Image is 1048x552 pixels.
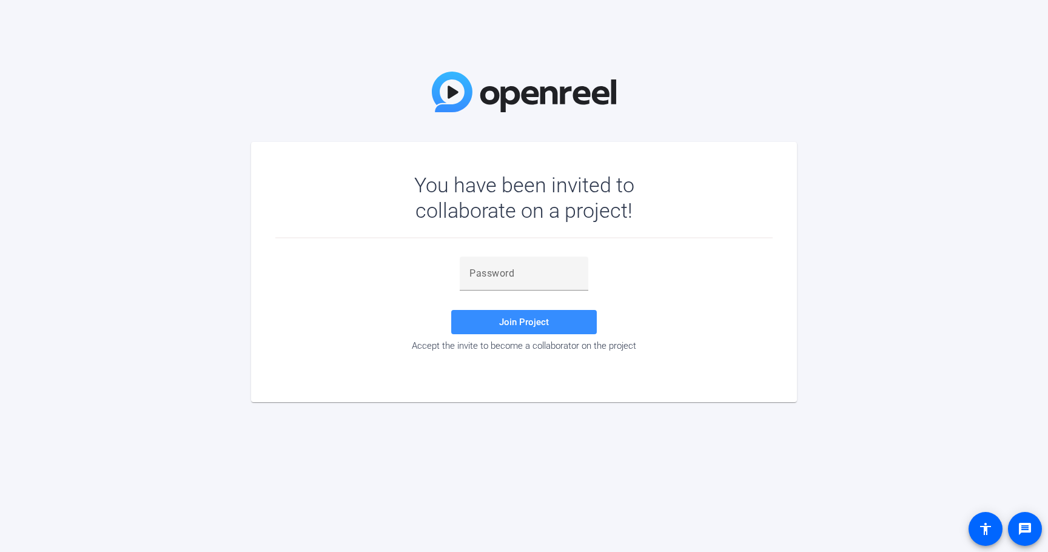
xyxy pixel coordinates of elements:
div: You have been invited to collaborate on a project! [379,172,670,223]
div: Accept the invite to become a collaborator on the project [275,340,773,351]
input: Password [469,266,579,281]
mat-icon: accessibility [978,522,993,536]
button: Join Project [451,310,597,334]
span: Join Project [499,317,549,328]
img: OpenReel Logo [432,72,616,112]
mat-icon: message [1018,522,1032,536]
